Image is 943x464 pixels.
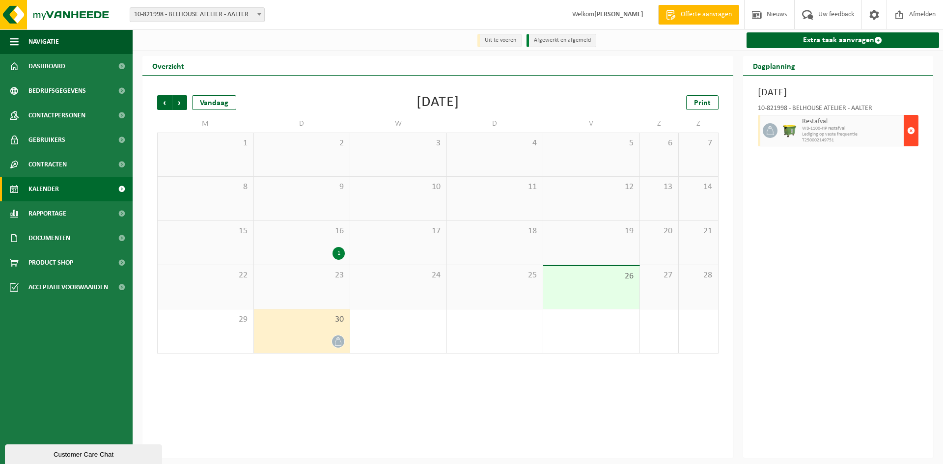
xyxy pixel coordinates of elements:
span: Documenten [28,226,70,250]
div: 10-821998 - BELHOUSE ATELIER - AALTER [758,105,919,115]
span: 22 [163,270,249,281]
span: 25 [452,270,538,281]
span: Lediging op vaste frequentie [802,132,902,137]
span: Bedrijfsgegevens [28,79,86,103]
span: 7 [684,138,713,149]
span: 10-821998 - BELHOUSE ATELIER - AALTER [130,7,265,22]
strong: [PERSON_NAME] [594,11,643,18]
span: WB-1100-HP restafval [802,126,902,132]
span: 9 [259,182,345,192]
span: Offerte aanvragen [678,10,734,20]
a: Extra taak aanvragen [747,32,940,48]
td: Z [679,115,718,133]
li: Uit te voeren [477,34,522,47]
span: Contactpersonen [28,103,85,128]
img: WB-1100-HPE-GN-50 [782,123,797,138]
iframe: chat widget [5,442,164,464]
div: Vandaag [192,95,236,110]
td: V [543,115,640,133]
span: Gebruikers [28,128,65,152]
h2: Dagplanning [743,56,805,75]
div: 1 [333,247,345,260]
span: T250002149751 [802,137,902,143]
span: Vorige [157,95,172,110]
span: 4 [452,138,538,149]
a: Offerte aanvragen [658,5,739,25]
li: Afgewerkt en afgemeld [527,34,596,47]
span: 8 [163,182,249,192]
td: M [157,115,254,133]
span: Dashboard [28,54,65,79]
span: Volgende [172,95,187,110]
span: Navigatie [28,29,59,54]
span: 6 [645,138,674,149]
span: 21 [684,226,713,237]
div: [DATE] [416,95,459,110]
span: 3 [355,138,442,149]
a: Print [686,95,719,110]
span: Contracten [28,152,67,177]
span: 16 [259,226,345,237]
span: 11 [452,182,538,192]
span: 29 [163,314,249,325]
td: D [447,115,544,133]
span: 20 [645,226,674,237]
td: W [350,115,447,133]
span: 10-821998 - BELHOUSE ATELIER - AALTER [130,8,264,22]
span: 30 [259,314,345,325]
span: 2 [259,138,345,149]
td: D [254,115,351,133]
span: 26 [548,271,635,282]
h3: [DATE] [758,85,919,100]
span: Rapportage [28,201,66,226]
span: Acceptatievoorwaarden [28,275,108,300]
span: Restafval [802,118,902,126]
td: Z [640,115,679,133]
span: 10 [355,182,442,192]
span: 24 [355,270,442,281]
span: 19 [548,226,635,237]
span: 12 [548,182,635,192]
span: Product Shop [28,250,73,275]
span: 14 [684,182,713,192]
span: Kalender [28,177,59,201]
span: 28 [684,270,713,281]
span: 13 [645,182,674,192]
span: 18 [452,226,538,237]
span: Print [694,99,711,107]
span: 5 [548,138,635,149]
span: 27 [645,270,674,281]
span: 15 [163,226,249,237]
h2: Overzicht [142,56,194,75]
span: 1 [163,138,249,149]
span: 17 [355,226,442,237]
span: 23 [259,270,345,281]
